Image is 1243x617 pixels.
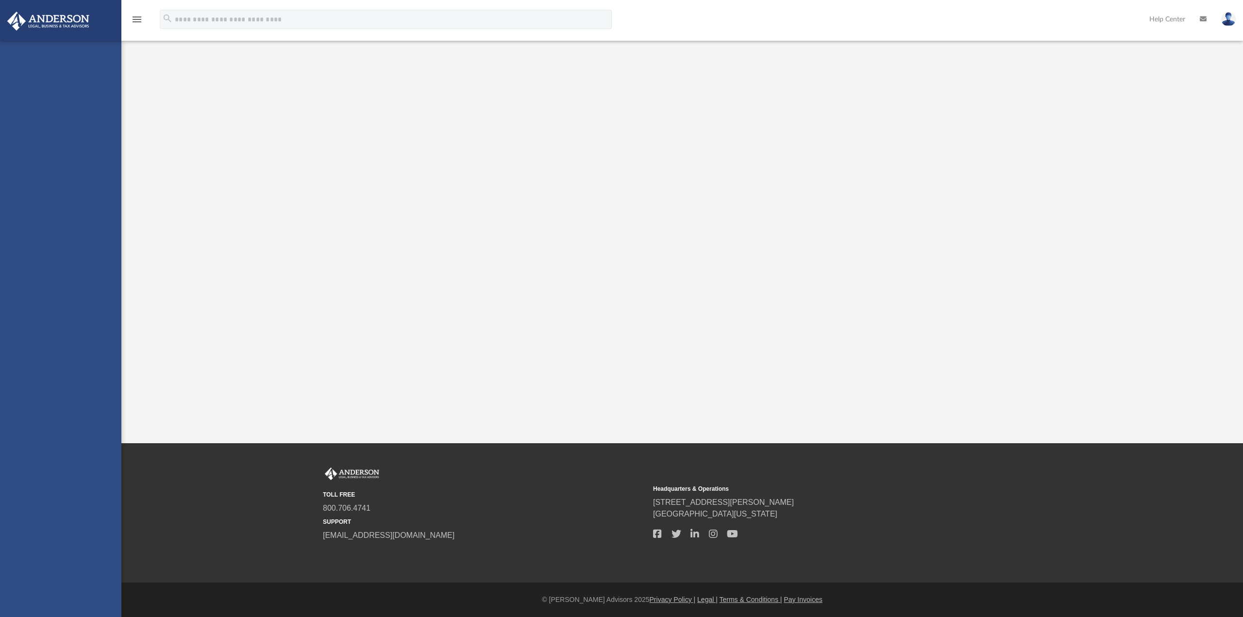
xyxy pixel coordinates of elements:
a: [GEOGRAPHIC_DATA][US_STATE] [653,510,777,518]
div: © [PERSON_NAME] Advisors 2025 [121,595,1243,605]
a: Privacy Policy | [650,596,696,603]
i: search [162,13,173,24]
img: Anderson Advisors Platinum Portal [323,467,381,480]
img: Anderson Advisors Platinum Portal [4,12,92,31]
small: Headquarters & Operations [653,484,976,493]
small: SUPPORT [323,517,646,526]
i: menu [131,14,143,25]
a: Legal | [697,596,718,603]
a: [STREET_ADDRESS][PERSON_NAME] [653,498,794,506]
a: Terms & Conditions | [720,596,782,603]
a: menu [131,18,143,25]
a: 800.706.4741 [323,504,370,512]
img: User Pic [1221,12,1236,26]
a: Pay Invoices [784,596,822,603]
a: [EMAIL_ADDRESS][DOMAIN_NAME] [323,531,454,539]
small: TOLL FREE [323,490,646,499]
